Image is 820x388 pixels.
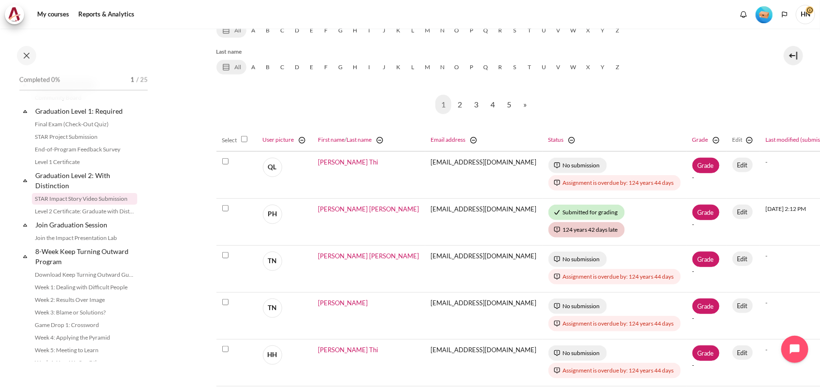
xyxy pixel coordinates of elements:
td: [EMAIL_ADDRESS][DOMAIN_NAME] [425,339,543,386]
a: I [362,60,377,75]
a: [PERSON_NAME] Thi [318,346,378,354]
a: A [246,23,261,38]
a: 1 [435,95,451,114]
a: Grade [692,252,720,267]
th: / [313,130,425,151]
td: - [687,151,727,199]
a: Hide Status [565,135,576,145]
span: HH [263,345,282,365]
a: First name [318,136,345,143]
a: Grade [692,136,708,143]
a: User picture [263,136,294,143]
a: L [406,60,420,75]
a: Edit [733,158,753,172]
a: Graduation Level 2: With Distinction [34,169,137,192]
a: Level 1 Certificate [32,156,137,168]
span: Collapse [20,220,30,230]
a: [PERSON_NAME] [PERSON_NAME] [318,252,419,260]
a: Hide Edit [743,135,754,145]
a: Download Keep Turning Outward Guide [32,269,137,281]
a: 2 [452,95,468,114]
div: Assignment is overdue by: 124 years 44 days [548,363,681,378]
a: Level 2 Certificate: Graduate with Distinction [32,206,137,217]
div: Submitted for grading [548,205,625,220]
td: - [687,292,727,339]
a: K [391,23,406,38]
a: Edit [733,252,753,266]
a: Week 6: How We See Others [32,357,137,369]
a: Game Drop 1: Crossword [32,319,137,331]
a: Z [610,60,625,75]
a: C [275,60,290,75]
a: V [551,23,566,38]
a: User menu [796,5,815,24]
a: S [508,23,522,38]
th: Edit [727,130,760,151]
a: V [551,60,566,75]
a: D [290,23,304,38]
a: M [420,60,435,75]
span: Collapse [20,106,30,116]
a: Completed 0% 1 / 25 [19,73,148,100]
a: Y [596,60,610,75]
a: Edit [733,345,753,360]
a: G [333,23,348,38]
a: J [377,60,391,75]
a: F [319,23,333,38]
a: TN [263,252,286,271]
span: [PERSON_NAME] Thi [318,158,378,166]
a: Grade [692,298,720,314]
div: No submission [548,345,607,361]
a: Week 1: Dealing with Difficult People [32,282,137,293]
a: Join Graduation Session [34,218,137,231]
a: E [304,60,319,75]
a: Grade [692,345,720,361]
th: Select [216,130,257,151]
div: No submission [548,158,607,173]
a: HH [263,345,286,365]
a: 4 [485,95,501,114]
a: Edit [733,205,753,219]
a: R [493,60,508,75]
a: U [537,60,551,75]
a: Edit [733,298,753,313]
a: H [348,23,362,38]
img: switch_minus [297,135,307,145]
a: O [450,60,464,75]
a: Grade [692,158,720,173]
td: - [687,339,727,386]
div: Level #1 [756,5,773,23]
a: L [406,23,420,38]
img: switch_minus [711,135,721,145]
a: Status [548,136,564,143]
a: X [581,60,596,75]
a: Q [479,23,493,38]
a: X [581,23,596,38]
a: Reports & Analytics [75,5,138,24]
a: 5 [501,95,517,114]
a: Hide User picture [295,135,307,145]
a: [PERSON_NAME] [318,299,368,307]
img: switch_minus [469,135,478,145]
span: TN [263,252,282,271]
a: PH [263,205,286,224]
td: - [687,245,727,292]
td: [EMAIL_ADDRESS][DOMAIN_NAME] [425,292,543,339]
a: Week 5: Meeting to Learn [32,344,137,356]
a: All [216,23,246,38]
a: Final Exam (Check-Out Quiz) [32,119,137,130]
a: J [377,23,391,38]
a: STAR Project Submission [32,131,137,143]
a: Hide Full name [373,135,385,145]
span: TN [263,298,282,318]
a: Grade [692,205,720,220]
a: R [493,23,508,38]
img: switch_minus [567,135,576,145]
a: Architeck Architeck [5,5,29,24]
a: [PERSON_NAME] [PERSON_NAME] [318,205,419,213]
a: Q [479,60,493,75]
div: Show notification window with no new notifications [736,7,751,22]
span: QL [263,158,282,177]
